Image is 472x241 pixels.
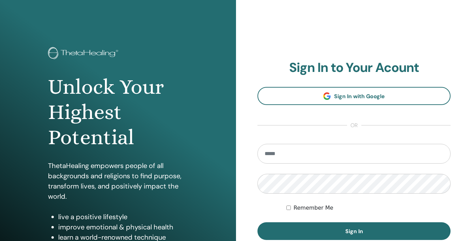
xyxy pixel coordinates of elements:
h1: Unlock Your Highest Potential [48,74,188,150]
a: Sign In with Google [257,87,451,105]
li: improve emotional & physical health [58,222,188,232]
span: or [347,121,361,130]
span: Sign In [345,228,363,235]
h2: Sign In to Your Acount [257,60,451,76]
div: Keep me authenticated indefinitely or until I manually logout [286,204,451,212]
span: Sign In with Google [334,93,385,100]
li: live a positive lifestyle [58,212,188,222]
label: Remember Me [294,204,333,212]
p: ThetaHealing empowers people of all backgrounds and religions to find purpose, transform lives, a... [48,161,188,201]
button: Sign In [257,222,451,240]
